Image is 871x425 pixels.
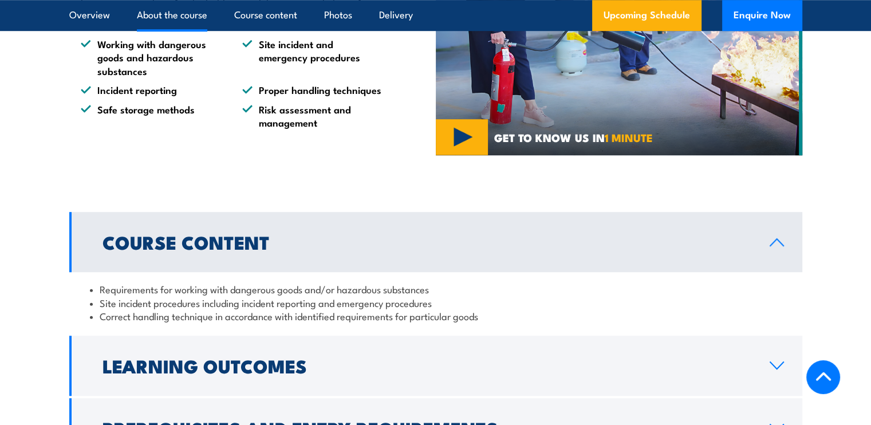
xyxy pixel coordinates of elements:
li: Correct handling technique in accordance with identified requirements for particular goods [90,309,782,322]
li: Risk assessment and management [242,103,383,129]
a: Course Content [69,212,802,272]
li: Site incident procedures including incident reporting and emergency procedures [90,296,782,309]
li: Safe storage methods [81,103,222,129]
h2: Course Content [103,234,751,250]
li: Proper handling techniques [242,83,383,96]
li: Incident reporting [81,83,222,96]
li: Working with dangerous goods and hazardous substances [81,37,222,77]
li: Site incident and emergency procedures [242,37,383,77]
h2: Learning Outcomes [103,357,751,373]
span: GET TO KNOW US IN [494,132,653,143]
li: Requirements for working with dangerous goods and/or hazardous substances [90,282,782,296]
a: Learning Outcomes [69,336,802,396]
strong: 1 MINUTE [605,129,653,145]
